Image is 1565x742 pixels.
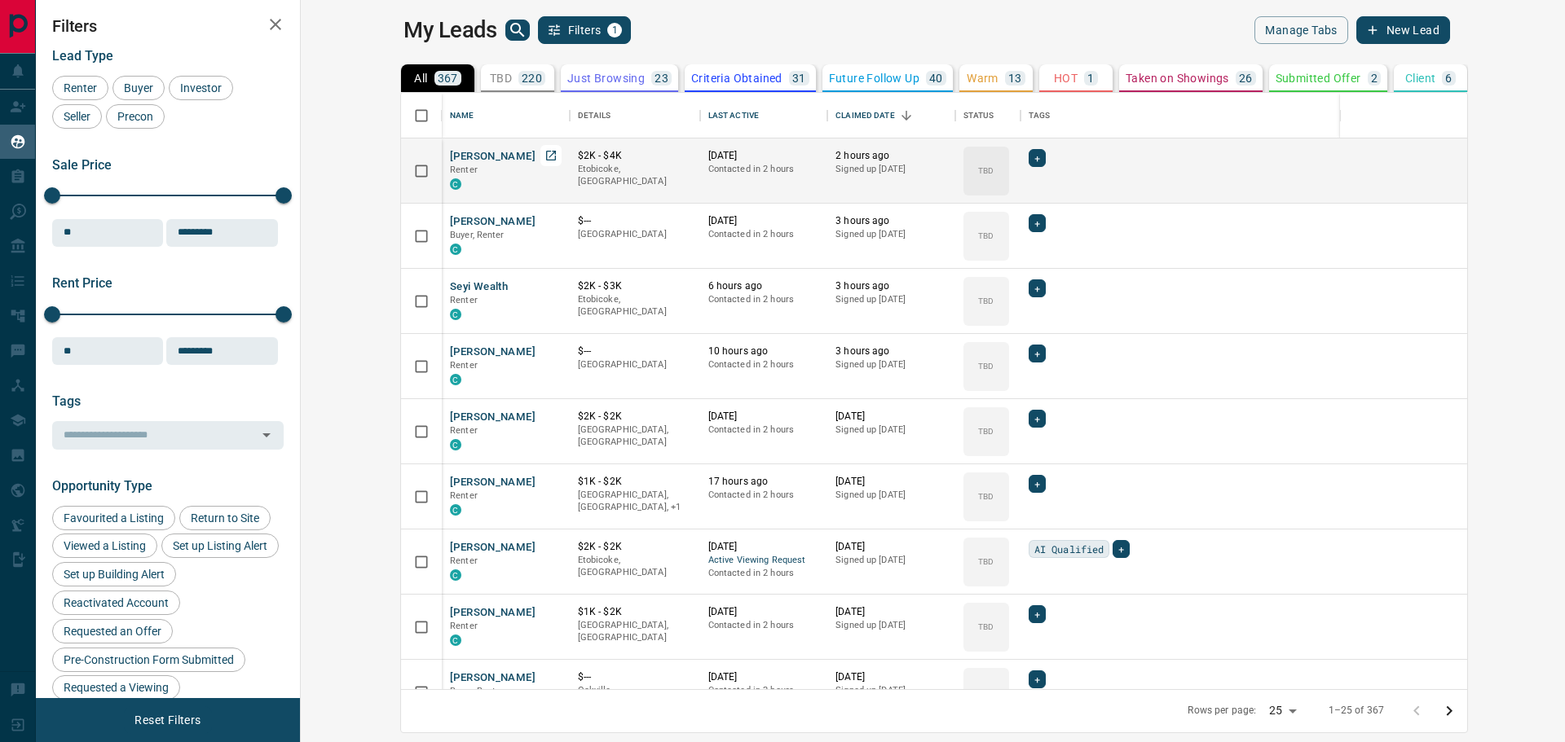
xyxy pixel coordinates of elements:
[835,684,947,697] p: Signed up [DATE]
[578,214,692,228] p: $---
[835,410,947,424] p: [DATE]
[52,675,180,700] div: Requested a Viewing
[118,81,159,94] span: Buyer
[691,72,782,84] p: Criteria Obtained
[450,621,478,631] span: Renter
[1034,606,1040,622] span: +
[538,16,632,44] button: Filters1
[835,149,947,163] p: 2 hours ago
[578,475,692,489] p: $1K - $2K
[1405,72,1435,84] p: Client
[1263,699,1302,722] div: 25
[578,684,692,697] p: Oakville
[450,686,505,696] span: Buyer, Renter
[708,293,820,306] p: Contacted in 2 hours
[578,605,692,619] p: $1K - $2K
[450,410,536,425] button: [PERSON_NAME]
[578,540,692,554] p: $2K - $2K
[578,619,692,644] p: [GEOGRAPHIC_DATA], [GEOGRAPHIC_DATA]
[578,670,692,684] p: $---
[1029,605,1046,623] div: +
[1034,541,1104,557] span: AI Qualified
[1021,93,1531,138] div: Tags
[169,76,233,100] div: Investor
[403,17,497,43] h1: My Leads
[708,567,820,580] p: Contacted in 2 hours
[835,540,947,554] p: [DATE]
[58,596,174,609] span: Reactivated Account
[835,489,947,502] p: Signed up [DATE]
[1254,16,1347,44] button: Manage Tabs
[124,706,211,734] button: Reset Filters
[52,275,112,291] span: Rent Price
[185,511,265,525] span: Return to Site
[450,149,536,165] button: [PERSON_NAME]
[835,554,947,567] p: Signed up [DATE]
[450,475,536,490] button: [PERSON_NAME]
[835,214,947,228] p: 3 hours ago
[978,230,994,242] p: TBD
[58,511,170,525] span: Favourited a Listing
[490,72,512,84] p: TBD
[570,93,700,138] div: Details
[578,149,692,163] p: $2K - $4K
[52,76,108,100] div: Renter
[827,93,955,138] div: Claimed Date
[450,670,536,686] button: [PERSON_NAME]
[1034,345,1040,362] span: +
[708,489,820,502] p: Contacted in 2 hours
[708,410,820,424] p: [DATE]
[835,605,947,619] p: [DATE]
[978,686,994,698] p: TBD
[450,93,474,138] div: Name
[58,653,240,666] span: Pre-Construction Form Submitted
[708,424,820,437] p: Contacted in 2 hours
[578,345,692,358] p: $---
[963,93,994,138] div: Status
[578,424,692,449] p: [GEOGRAPHIC_DATA], [GEOGRAPHIC_DATA]
[835,293,947,306] p: Signed up [DATE]
[955,93,1021,138] div: Status
[578,410,692,424] p: $2K - $2K
[1188,704,1256,718] p: Rows per page:
[450,374,461,385] div: condos.ca
[52,533,157,558] div: Viewed a Listing
[567,72,645,84] p: Just Browsing
[450,360,478,371] span: Renter
[179,506,271,530] div: Return to Site
[835,358,947,371] p: Signed up [DATE]
[450,230,505,240] span: Buyer, Renter
[58,625,167,638] span: Requested an Offer
[1029,279,1046,297] div: +
[1034,411,1040,427] span: +
[835,619,947,632] p: Signed up [DATE]
[708,670,820,684] p: [DATE]
[1034,215,1040,231] span: +
[52,393,81,409] span: Tags
[450,244,461,255] div: condos.ca
[1118,541,1124,557] span: +
[1445,72,1452,84] p: 6
[929,72,943,84] p: 40
[450,605,536,621] button: [PERSON_NAME]
[1034,150,1040,166] span: +
[52,591,180,615] div: Reactivated Account
[255,424,278,446] button: Open
[708,540,820,554] p: [DATE]
[438,72,458,84] p: 367
[835,93,895,138] div: Claimed Date
[52,16,284,36] h2: Filters
[450,309,461,320] div: condos.ca
[978,425,994,437] p: TBD
[450,279,508,295] button: Seyi Wealth
[112,76,165,100] div: Buyer
[52,478,152,494] span: Opportunity Type
[1029,214,1046,232] div: +
[578,163,692,188] p: Etobicoke, [GEOGRAPHIC_DATA]
[450,634,461,646] div: condos.ca
[450,295,478,305] span: Renter
[174,81,227,94] span: Investor
[1008,72,1022,84] p: 13
[835,424,947,437] p: Signed up [DATE]
[978,621,994,633] p: TBD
